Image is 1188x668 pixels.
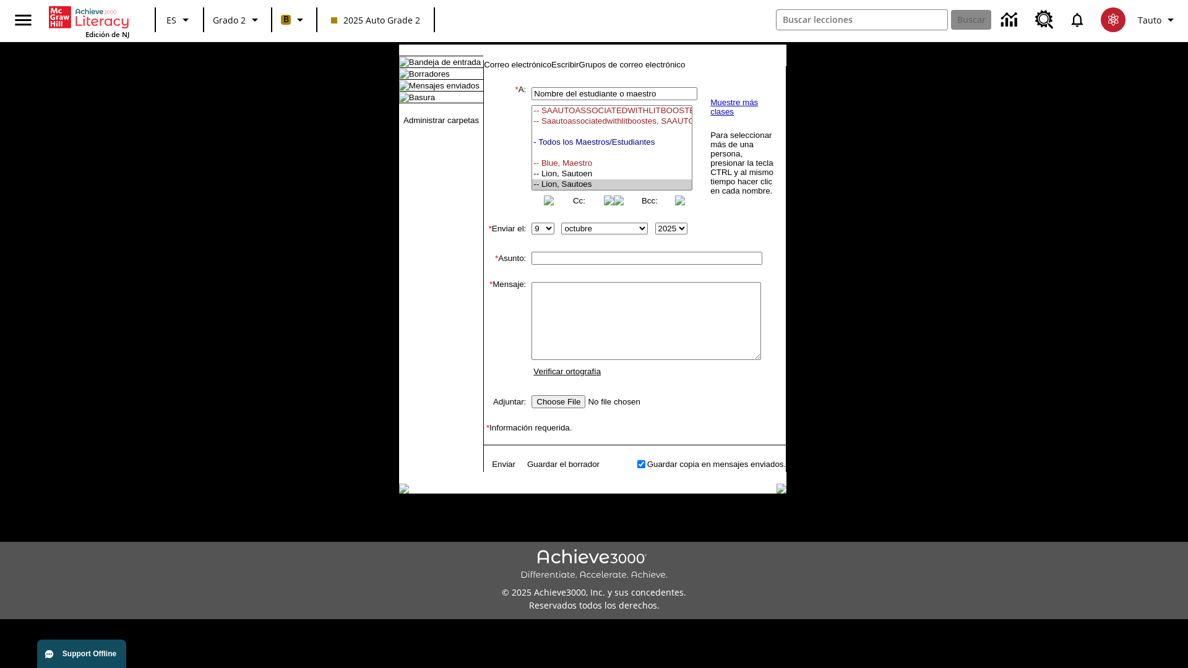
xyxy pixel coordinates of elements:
[532,137,692,148] option: - Todos los Maestros/Estudiantes
[1101,7,1126,32] img: avatar image
[604,195,614,205] img: button_right.png
[484,456,485,457] img: spacer.gif
[484,85,526,208] td: A:
[484,60,551,69] a: Correo electrónico
[399,484,409,494] img: table_footer_left.gif
[675,195,685,205] img: button_right.png
[484,249,526,267] td: Asunto:
[710,130,776,196] td: Para seleccionar más de una persona, presionar la tecla CTRL y al mismo tiempo hacer clic en cada...
[647,457,786,471] td: Guardar copia en mensajes enviados.
[710,98,758,116] a: Muestre más clases
[208,9,267,31] button: Grado: Grado 2, Elige un grado
[484,411,496,423] img: spacer.gif
[544,195,554,205] img: button_left.png
[484,455,485,456] img: spacer.gif
[777,484,786,494] img: table_footer_right.gif
[399,80,409,90] img: folder_icon.gif
[409,69,450,79] a: Borradores
[526,228,527,229] img: spacer.gif
[62,649,116,658] span: Support Offline
[276,9,312,31] button: Boost El color de la clase es anaranjado claro. Cambiar el color de la clase.
[532,169,692,179] option: -- Lion, Sautoen
[526,258,527,259] img: spacer.gif
[551,60,579,69] a: Escribir
[573,196,585,205] a: Cc:
[1138,14,1161,27] span: Tauto
[166,14,176,27] span: ES
[399,92,409,102] img: folder_icon.gif
[213,14,246,27] span: Grado 2
[484,380,496,393] img: spacer.gif
[484,423,786,432] td: Información requerida.
[403,116,479,125] a: Administrar carpetas
[484,280,526,380] td: Mensaje:
[37,640,126,668] button: Support Offline
[399,69,409,79] img: folder_icon.gif
[526,143,529,150] img: spacer.gif
[484,445,484,445] img: spacer.gif
[160,9,199,31] button: Lenguaje: ES, Selecciona un idioma
[484,267,496,280] img: spacer.gif
[1028,3,1061,36] a: Centro de recursos, Se abrirá en una pestaña nueva.
[532,179,692,190] option: -- Lion, Sautoes
[1133,9,1183,31] button: Perfil/Configuración
[484,237,496,249] img: spacer.gif
[526,330,527,330] img: spacer.gif
[484,471,485,472] img: spacer.gif
[399,57,409,67] img: folder_icon.gif
[5,2,41,38] button: Abrir el menú lateral
[409,93,435,102] a: Basura
[614,195,624,205] img: button_left.png
[1061,4,1093,36] a: Notificaciones
[483,472,786,473] img: black_spacer.gif
[409,58,481,67] a: Bandeja de entrada
[1093,4,1133,36] button: Escoja un nuevo avatar
[484,220,526,237] td: Enviar el:
[492,460,515,469] a: Enviar
[484,445,493,455] img: spacer.gif
[520,549,668,581] img: Achieve3000 Differentiate Accelerate Achieve
[642,196,658,205] a: Bcc:
[85,30,129,39] span: Edición de NJ
[331,14,420,27] span: 2025 Auto Grade 2
[994,3,1028,37] a: Centro de información
[484,463,486,465] img: spacer.gif
[777,10,947,30] input: Buscar campo
[484,432,496,445] img: spacer.gif
[532,158,692,169] option: -- Blue, Maestro
[579,60,686,69] a: Grupos de correo electrónico
[283,12,289,27] span: B
[49,4,129,39] div: Portada
[533,367,601,376] a: Verificar ortografía
[484,208,496,220] img: spacer.gif
[409,81,480,90] a: Mensajes enviados
[532,116,692,127] option: -- Saautoassociatedwithlitboostes, SAAUTOASSOCIATEDWITHLITBOOSTES
[527,460,600,469] a: Guardar el borrador
[532,106,692,116] option: -- SAAUTOASSOCIATEDWITHLITBOOSTEN, SAAUTOASSOCIATEDWITHLITBOOSTEN
[484,393,526,411] td: Adjuntar:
